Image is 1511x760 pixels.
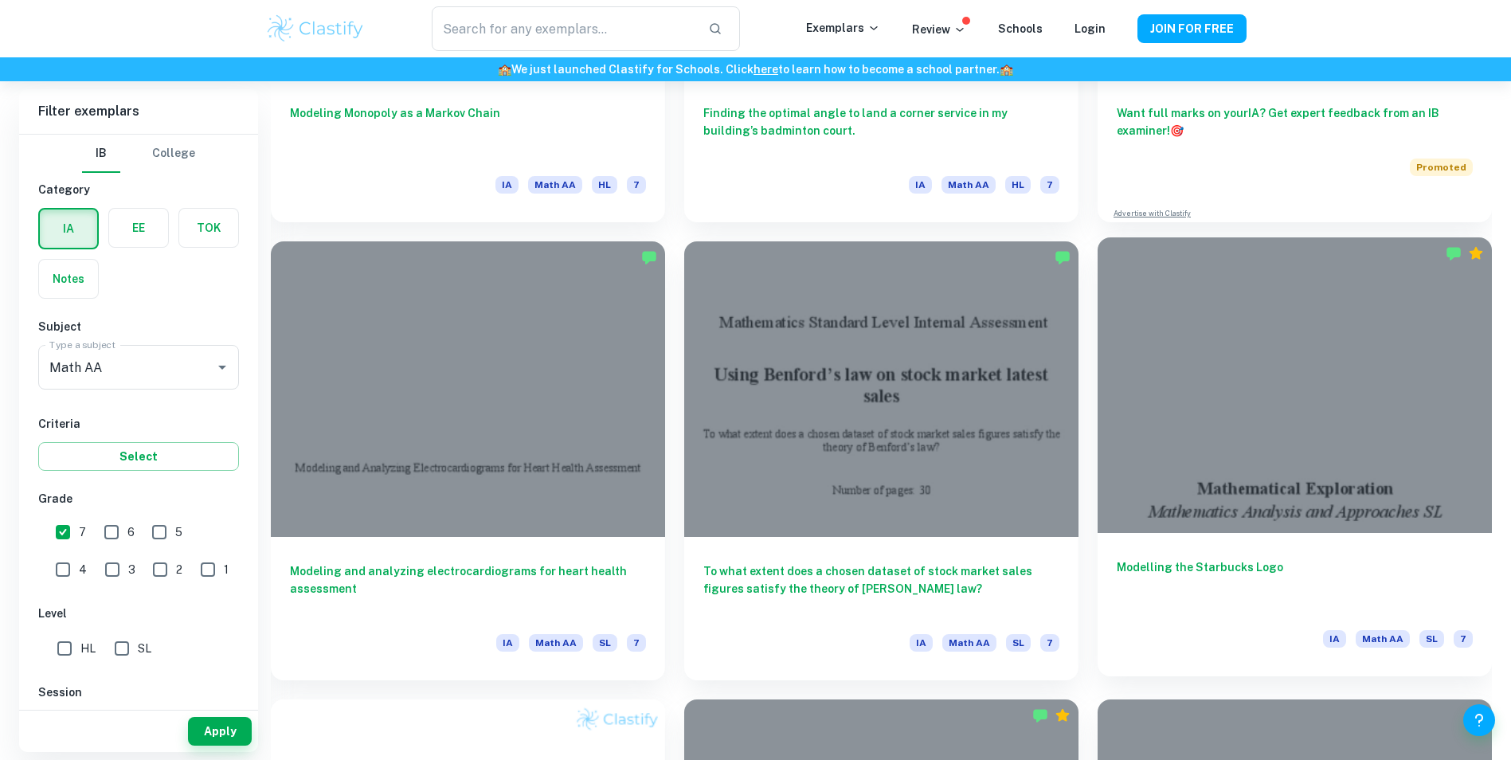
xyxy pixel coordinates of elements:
h6: Grade [38,490,239,507]
span: SL [593,634,617,652]
button: EE [109,209,168,247]
span: HL [592,176,617,194]
span: SL [1419,630,1444,648]
h6: Filter exemplars [19,89,258,134]
p: Review [912,21,966,38]
span: 5 [175,523,182,541]
span: SL [1006,634,1031,652]
div: Premium [1468,245,1484,261]
span: 7 [627,634,646,652]
button: Open [211,356,233,378]
button: IB [82,135,120,173]
span: 1 [224,561,229,578]
span: 7 [1454,630,1473,648]
a: Schools [998,22,1043,35]
a: Advertise with Clastify [1114,208,1191,219]
h6: Category [38,181,239,198]
button: Help and Feedback [1463,704,1495,736]
h6: Modelling the Starbucks Logo [1117,558,1473,611]
a: Modeling and analyzing electrocardiograms for heart health assessmentIAMath AASL7 [271,241,665,680]
img: Marked [1032,707,1048,723]
span: 🏫 [498,63,511,76]
button: IA [40,210,97,248]
p: Exemplars [806,19,880,37]
span: Math AA [528,176,582,194]
h6: Session [38,684,239,701]
span: IA [909,176,932,194]
div: Premium [1055,707,1071,723]
button: Notes [39,260,98,298]
span: 4 [79,561,87,578]
h6: Want full marks on your IA ? Get expert feedback from an IB examiner! [1117,104,1473,139]
button: College [152,135,195,173]
span: Math AA [941,176,996,194]
img: Marked [641,249,657,265]
span: HL [1005,176,1031,194]
span: Math AA [529,634,583,652]
img: Clastify logo [265,13,366,45]
span: IA [496,634,519,652]
span: Math AA [1356,630,1410,648]
a: To what extent does a chosen dataset of stock market sales figures satisfy the theory of [PERSON_... [684,241,1078,680]
div: Filter type choice [82,135,195,173]
button: JOIN FOR FREE [1137,14,1247,43]
button: TOK [179,209,238,247]
span: 6 [127,523,135,541]
h6: Modeling and analyzing electrocardiograms for heart health assessment [290,562,646,615]
span: 7 [79,523,86,541]
img: Marked [1446,245,1462,261]
h6: Finding the optimal angle to land a corner service in my building’s badminton court. [703,104,1059,157]
span: HL [80,640,96,657]
span: 7 [627,176,646,194]
h6: Criteria [38,415,239,433]
a: here [754,63,778,76]
button: Select [38,442,239,471]
span: 3 [128,561,135,578]
span: 7 [1040,176,1059,194]
span: IA [1323,630,1346,648]
button: Apply [188,717,252,746]
label: Type a subject [49,338,115,351]
span: 2 [176,561,182,578]
span: 🏫 [1000,63,1013,76]
input: Search for any exemplars... [432,6,695,51]
h6: Level [38,605,239,622]
h6: To what extent does a chosen dataset of stock market sales figures satisfy the theory of [PERSON_... [703,562,1059,615]
span: 7 [1040,634,1059,652]
h6: Subject [38,318,239,335]
h6: Modeling Monopoly as a Markov Chain [290,104,646,157]
span: Math AA [942,634,996,652]
span: IA [910,634,933,652]
a: Modelling the Starbucks LogoIAMath AASL7 [1098,241,1492,680]
a: Login [1075,22,1106,35]
span: Promoted [1410,159,1473,176]
img: Marked [1055,249,1071,265]
span: SL [138,640,151,657]
h6: We just launched Clastify for Schools. Click to learn how to become a school partner. [3,61,1508,78]
span: 🎯 [1170,124,1184,137]
span: IA [495,176,519,194]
